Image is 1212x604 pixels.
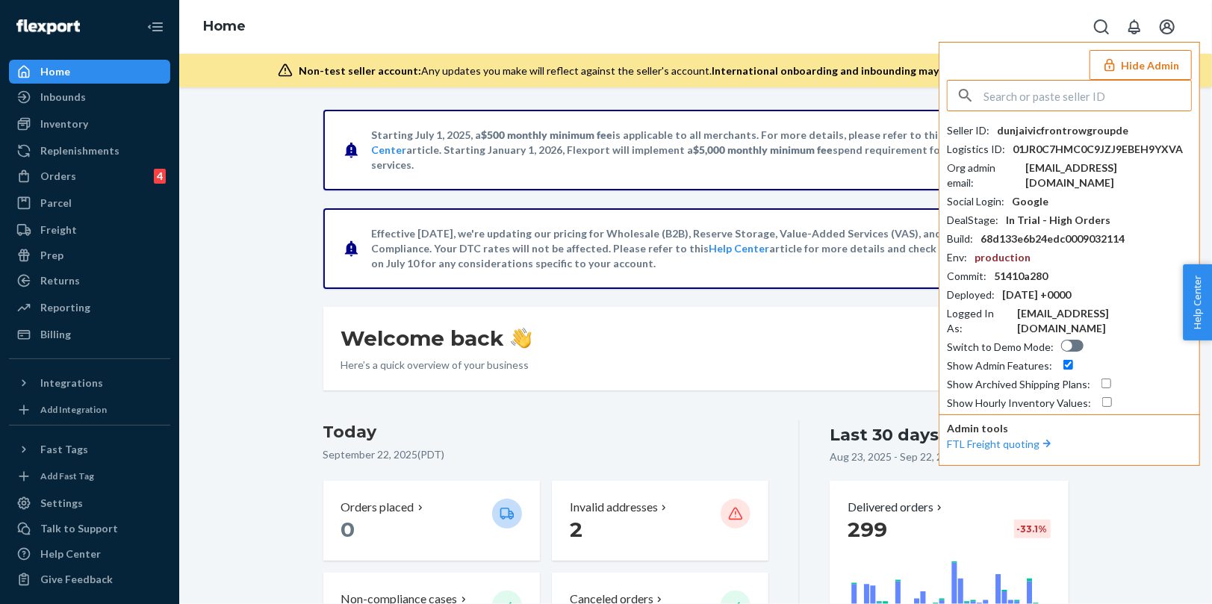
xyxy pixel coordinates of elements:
[40,169,76,184] div: Orders
[947,194,1004,209] div: Social Login :
[511,328,532,349] img: hand-wave emoji
[341,499,414,516] p: Orders placed
[570,517,582,542] span: 2
[1013,142,1183,157] div: 01JR0C7HMC0C9JZJ9EBEH9YXVA
[694,143,833,156] span: $5,000 monthly minimum fee
[947,269,986,284] div: Commit :
[1119,12,1149,42] button: Open notifications
[40,222,77,237] div: Freight
[9,139,170,163] a: Replenishments
[9,371,170,395] button: Integrations
[947,231,973,246] div: Build :
[9,85,170,109] a: Inbounds
[40,521,118,536] div: Talk to Support
[140,12,170,42] button: Close Navigation
[709,242,770,255] a: Help Center
[947,250,967,265] div: Env :
[40,496,83,511] div: Settings
[947,213,998,228] div: DealStage :
[9,269,170,293] a: Returns
[570,499,658,516] p: Invalid addresses
[40,376,103,390] div: Integrations
[299,63,1098,78] div: Any updates you make will reflect against the seller's account.
[341,517,355,542] span: 0
[482,128,613,141] span: $500 monthly minimum fee
[848,499,945,516] button: Delivered orders
[323,420,769,444] h3: Today
[154,169,166,184] div: 4
[1012,194,1048,209] div: Google
[1152,12,1182,42] button: Open account menu
[1087,12,1116,42] button: Open Search Box
[9,296,170,320] a: Reporting
[947,396,1091,411] div: Show Hourly Inventory Values :
[975,250,1031,265] div: production
[191,5,258,49] ol: breadcrumbs
[9,323,170,346] a: Billing
[40,403,107,416] div: Add Integration
[830,449,987,464] p: Aug 23, 2025 - Sep 22, 2025 ( PDT )
[947,287,995,302] div: Deployed :
[40,64,70,79] div: Home
[9,164,170,188] a: Orders4
[947,421,1192,436] p: Admin tools
[40,442,88,457] div: Fast Tags
[40,273,80,288] div: Returns
[848,517,887,542] span: 299
[40,327,71,342] div: Billing
[372,128,1018,172] p: Starting July 1, 2025, a is applicable to all merchants. For more details, please refer to this a...
[1183,264,1212,340] button: Help Center
[40,547,101,561] div: Help Center
[9,191,170,215] a: Parcel
[1090,50,1192,80] button: Hide Admin
[1002,287,1071,302] div: [DATE] +0000
[9,567,170,591] button: Give Feedback
[372,226,1018,271] p: Effective [DATE], we're updating our pricing for Wholesale (B2B), Reserve Storage, Value-Added Se...
[947,142,1005,157] div: Logistics ID :
[712,64,1098,77] span: International onboarding and inbounding may not work during impersonation.
[341,358,532,373] p: Here’s a quick overview of your business
[947,340,1054,355] div: Switch to Demo Mode :
[997,123,1128,138] div: dunjaivicfrontrowgroupde
[40,248,63,263] div: Prep
[9,401,170,419] a: Add Integration
[9,60,170,84] a: Home
[323,481,540,561] button: Orders placed 0
[947,438,1054,450] a: FTL Freight quoting
[1017,306,1192,336] div: [EMAIL_ADDRESS][DOMAIN_NAME]
[1006,213,1110,228] div: In Trial - High Orders
[40,300,90,315] div: Reporting
[9,491,170,515] a: Settings
[947,377,1090,392] div: Show Archived Shipping Plans :
[552,481,768,561] button: Invalid addresses 2
[9,112,170,136] a: Inventory
[9,218,170,242] a: Freight
[9,467,170,485] a: Add Fast Tag
[299,64,421,77] span: Non-test seller account:
[40,116,88,131] div: Inventory
[1014,520,1051,538] div: -33.1 %
[947,123,989,138] div: Seller ID :
[9,438,170,461] button: Fast Tags
[983,81,1191,110] input: Search or paste seller ID
[40,143,119,158] div: Replenishments
[40,470,94,482] div: Add Fast Tag
[203,18,246,34] a: Home
[323,447,769,462] p: September 22, 2025 ( PDT )
[40,90,86,105] div: Inbounds
[16,19,80,34] img: Flexport logo
[9,517,170,541] a: Talk to Support
[947,161,1019,190] div: Org admin email :
[40,196,72,211] div: Parcel
[1026,161,1192,190] div: [EMAIL_ADDRESS][DOMAIN_NAME]
[40,572,113,587] div: Give Feedback
[947,306,1010,336] div: Logged In As :
[9,243,170,267] a: Prep
[981,231,1125,246] div: 68d133e6b24edc0009032114
[994,269,1048,284] div: 51410a280
[830,423,939,446] div: Last 30 days
[341,325,532,352] h1: Welcome back
[9,542,170,566] a: Help Center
